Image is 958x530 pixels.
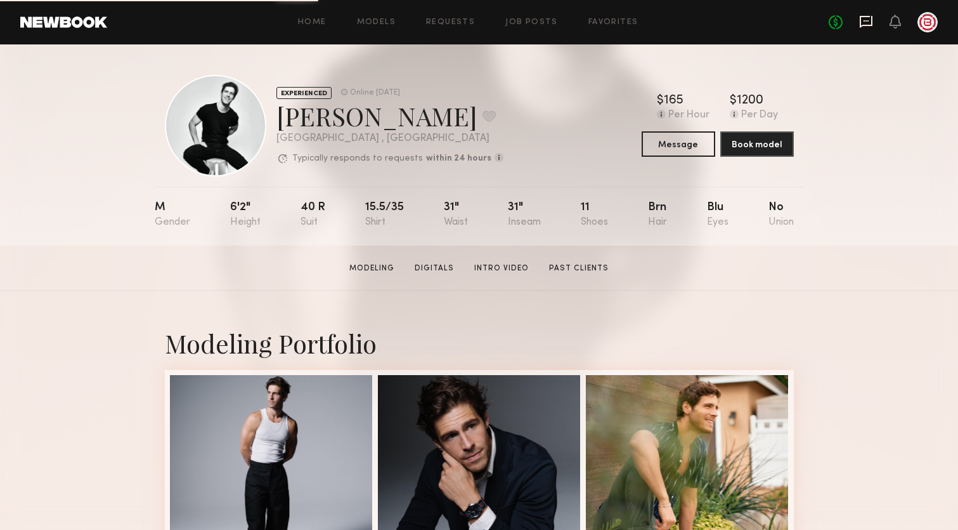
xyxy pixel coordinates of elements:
[230,202,261,228] div: 6'2"
[657,95,664,107] div: $
[648,202,667,228] div: Brn
[505,18,558,27] a: Job Posts
[508,202,541,228] div: 31"
[276,133,503,144] div: [GEOGRAPHIC_DATA] , [GEOGRAPHIC_DATA]
[301,202,325,228] div: 40 r
[365,202,404,228] div: 15.5/35
[276,87,332,99] div: EXPERIENCED
[469,263,534,274] a: Intro Video
[720,131,794,157] button: Book model
[544,263,614,274] a: Past Clients
[642,131,715,157] button: Message
[357,18,396,27] a: Models
[737,95,763,107] div: 1200
[426,154,491,163] b: within 24 hours
[426,18,475,27] a: Requests
[344,263,399,274] a: Modeling
[730,95,737,107] div: $
[664,95,683,107] div: 165
[741,110,778,121] div: Per Day
[668,110,709,121] div: Per Hour
[276,99,503,133] div: [PERSON_NAME]
[155,202,190,228] div: M
[444,202,468,228] div: 31"
[707,202,728,228] div: Blu
[588,18,638,27] a: Favorites
[292,154,423,163] p: Typically responds to requests
[410,263,459,274] a: Digitals
[298,18,327,27] a: Home
[581,202,608,228] div: 11
[768,202,794,228] div: No
[350,89,400,97] div: Online [DATE]
[165,326,794,360] div: Modeling Portfolio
